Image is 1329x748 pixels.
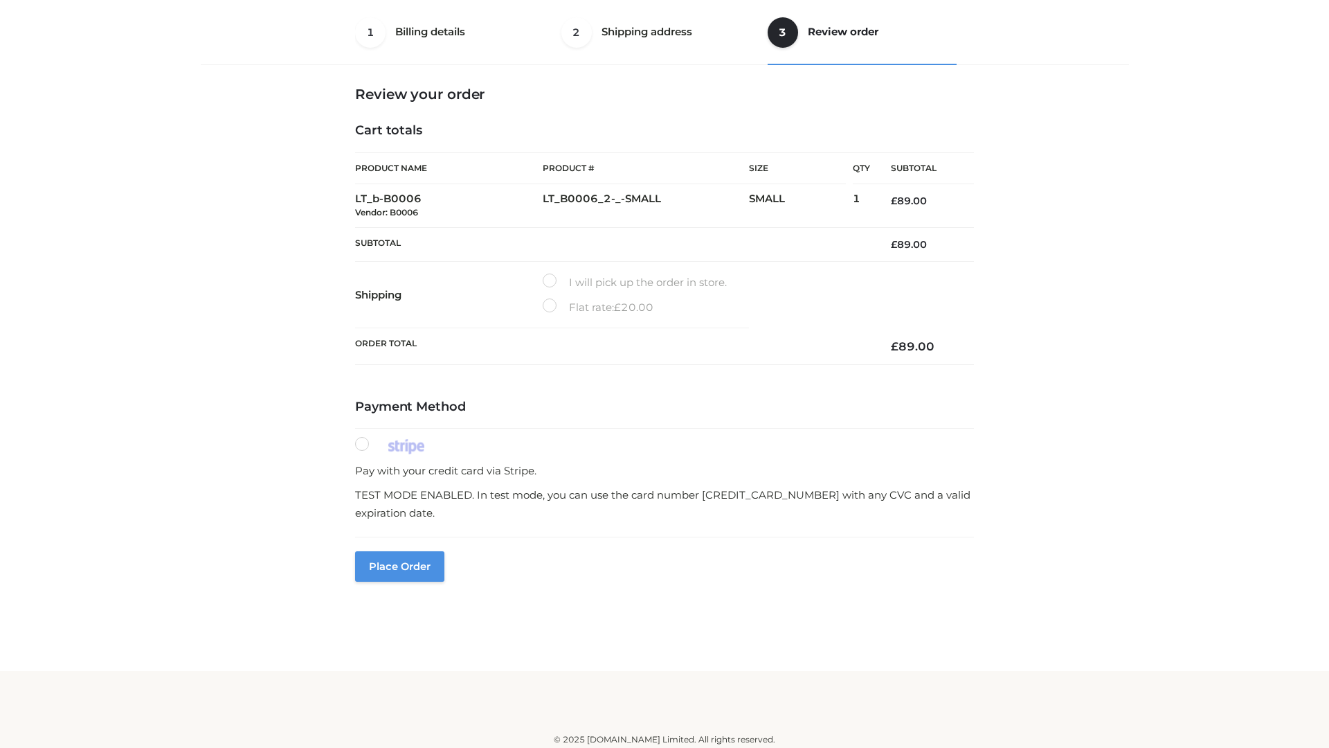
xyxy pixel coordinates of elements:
p: TEST MODE ENABLED. In test mode, you can use the card number [CREDIT_CARD_NUMBER] with any CVC an... [355,486,974,522]
td: LT_B0006_2-_-SMALL [543,184,749,228]
th: Shipping [355,262,543,328]
h4: Payment Method [355,400,974,415]
small: Vendor: B0006 [355,207,418,217]
bdi: 89.00 [891,195,927,207]
td: LT_b-B0006 [355,184,543,228]
td: 1 [853,184,870,228]
th: Qty [853,152,870,184]
td: SMALL [749,184,853,228]
bdi: 89.00 [891,238,927,251]
th: Subtotal [355,227,870,261]
label: Flat rate: [543,299,653,317]
h4: Cart totals [355,123,974,139]
th: Size [749,153,846,184]
span: £ [891,339,898,353]
th: Product Name [355,152,543,184]
th: Order Total [355,328,870,365]
h3: Review your order [355,86,974,103]
span: £ [614,301,621,314]
p: Pay with your credit card via Stripe. [355,462,974,480]
bdi: 20.00 [614,301,653,314]
span: £ [891,238,897,251]
label: I will pick up the order in store. [543,274,727,292]
span: £ [891,195,897,207]
th: Product # [543,152,749,184]
bdi: 89.00 [891,339,934,353]
div: © 2025 [DOMAIN_NAME] Limited. All rights reserved. [206,733,1123,747]
th: Subtotal [870,153,974,184]
button: Place order [355,551,444,582]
